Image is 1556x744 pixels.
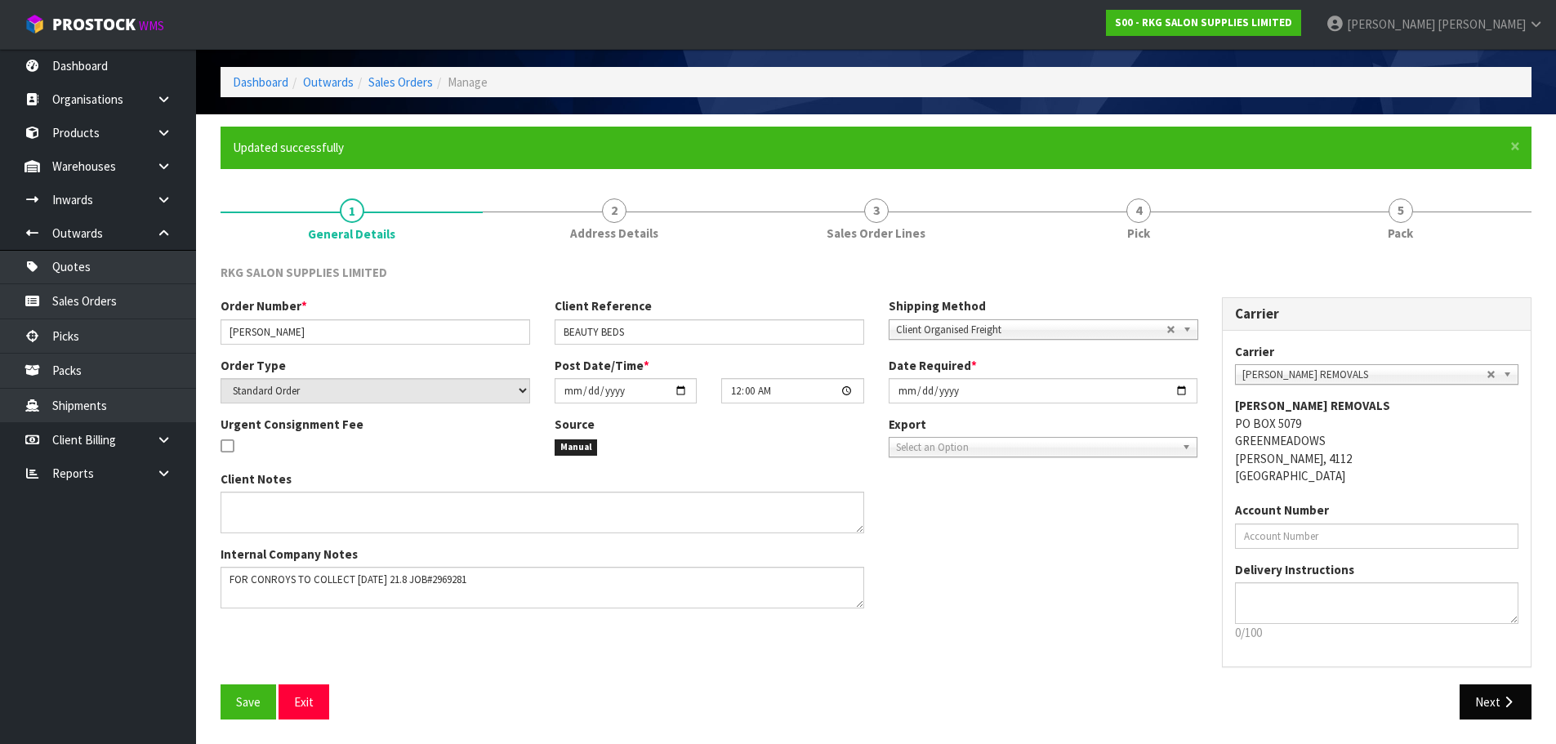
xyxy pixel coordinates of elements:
a: Sales Orders [368,74,433,90]
span: ProStock [52,14,136,35]
a: Dashboard [233,74,288,90]
img: cube-alt.png [25,14,45,34]
span: General Details [308,225,395,243]
label: Delivery Instructions [1235,561,1354,578]
a: Outwards [303,74,354,90]
span: Pack [1388,225,1413,242]
span: Client Organised Freight [896,320,1166,340]
input: Client Reference [555,319,864,345]
small: WMS [139,18,164,33]
span: [PERSON_NAME] REMOVALS [1242,365,1487,385]
label: Source [555,416,595,433]
label: Date Required [889,357,977,374]
strong: [PERSON_NAME] REMOVALS [1235,398,1390,413]
label: Client Notes [221,470,292,488]
span: Manage [448,74,488,90]
label: Export [889,416,926,433]
label: Account Number [1235,501,1329,519]
span: 4 [1126,198,1151,223]
label: Order Number [221,297,307,314]
button: Save [221,684,276,719]
span: Select an Option [896,438,1176,457]
button: Exit [279,684,329,719]
label: Carrier [1235,343,1274,360]
button: Next [1460,684,1531,719]
span: Address Details [570,225,658,242]
label: Order Type [221,357,286,374]
span: 3 [864,198,889,223]
span: Manual [555,439,598,456]
span: [PERSON_NAME] [1438,16,1526,32]
span: RKG SALON SUPPLIES LIMITED [221,265,387,280]
label: Urgent Consignment Fee [221,416,363,433]
input: Order Number [221,319,530,345]
strong: S00 - RKG SALON SUPPLIES LIMITED [1115,16,1292,29]
span: 5 [1389,198,1413,223]
label: Internal Company Notes [221,546,358,563]
label: Shipping Method [889,297,986,314]
label: Client Reference [555,297,652,314]
span: × [1510,135,1520,158]
input: Account Number [1235,523,1518,549]
a: S00 - RKG SALON SUPPLIES LIMITED [1106,10,1301,36]
label: Post Date/Time [555,357,649,374]
span: 2 [602,198,626,223]
p: 0/100 [1235,624,1518,641]
span: Sales Order Lines [827,225,925,242]
h3: Carrier [1235,306,1518,322]
span: 1 [340,198,364,223]
span: Updated successfully [233,140,344,155]
span: Pick [1127,225,1150,242]
address: PO BOX 5079 GREENMEADOWS [PERSON_NAME], 4112 [GEOGRAPHIC_DATA] [1235,397,1518,484]
span: [PERSON_NAME] [1347,16,1435,32]
span: Save [236,694,261,710]
span: General Details [221,252,1531,732]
